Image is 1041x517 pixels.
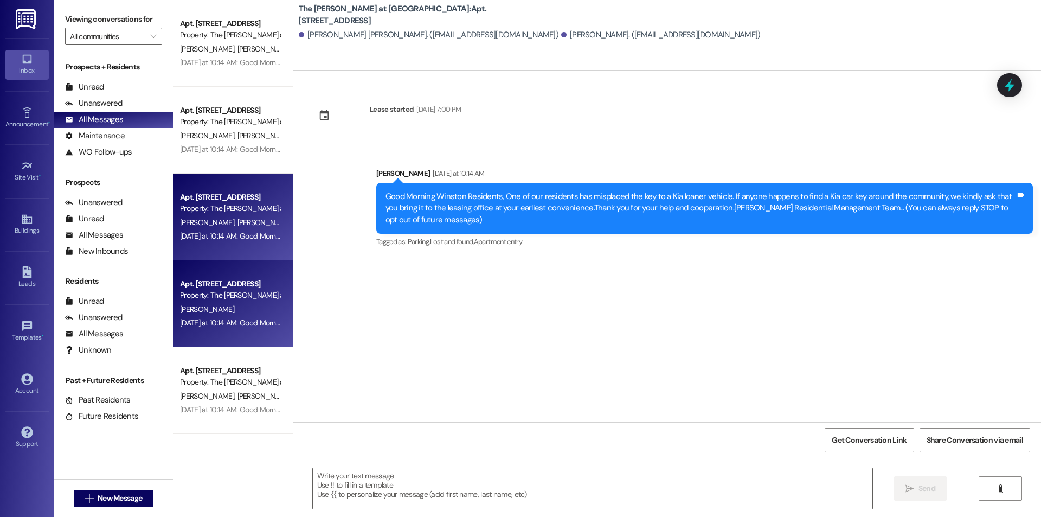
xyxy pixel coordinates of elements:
a: Buildings [5,210,49,239]
a: Site Visit • [5,157,49,186]
i:  [150,32,156,41]
div: WO Follow-ups [65,146,132,158]
div: Lease started [370,104,414,115]
div: Apt. [STREET_ADDRESS] [180,365,280,376]
div: [PERSON_NAME] [PERSON_NAME]. ([EMAIL_ADDRESS][DOMAIN_NAME]) [299,29,558,41]
div: Future Residents [65,411,138,422]
i:  [997,484,1005,493]
span: [PERSON_NAME] [237,44,291,54]
div: All Messages [65,229,123,241]
div: [DATE] at 10:14 AM [430,168,484,179]
img: ResiDesk Logo [16,9,38,29]
span: [PERSON_NAME] [180,218,237,227]
div: Unread [65,213,104,225]
span: Send [918,483,935,494]
div: Prospects [54,177,173,188]
span: [PERSON_NAME] [180,44,237,54]
span: Lost and found , [430,237,474,246]
div: All Messages [65,328,123,340]
a: Leads [5,263,49,292]
div: Residents [54,276,173,287]
span: [PERSON_NAME] [237,391,291,401]
label: Viewing conversations for [65,11,162,28]
div: Property: The [PERSON_NAME] at [GEOGRAPHIC_DATA] [180,203,280,214]
div: Unread [65,81,104,93]
div: [PERSON_NAME] [376,168,1033,183]
div: Apt. [STREET_ADDRESS] [180,192,280,203]
span: [PERSON_NAME] [180,131,237,141]
div: Prospects + Residents [54,61,173,73]
a: Templates • [5,317,49,346]
span: • [39,172,41,180]
b: The [PERSON_NAME] at [GEOGRAPHIC_DATA]: Apt. [STREET_ADDRESS] [299,3,516,27]
button: Share Conversation via email [920,428,1030,452]
a: Support [5,423,49,452]
span: Apartment entry [474,237,522,246]
span: Share Conversation via email [927,435,1023,446]
span: New Message [98,493,142,504]
input: All communities [70,28,145,45]
div: Property: The [PERSON_NAME] at [GEOGRAPHIC_DATA] [180,290,280,301]
button: New Message [74,490,154,507]
div: Unanswered [65,98,123,109]
div: Unread [65,296,104,307]
div: Apt. [STREET_ADDRESS] [180,278,280,290]
span: [PERSON_NAME] [180,304,234,314]
div: All Messages [65,114,123,125]
div: Unanswered [65,197,123,208]
div: Apt. [STREET_ADDRESS] [180,18,280,29]
div: Property: The [PERSON_NAME] at [GEOGRAPHIC_DATA] [180,116,280,127]
i:  [905,484,914,493]
div: Good Morning Winston Residents, One of our residents has misplaced the key to a Kia loaner vehicl... [385,191,1016,226]
div: Past Residents [65,394,131,406]
a: Inbox [5,50,49,79]
div: Maintenance [65,130,125,142]
span: [PERSON_NAME] [180,391,237,401]
i:  [85,494,93,503]
div: Unanswered [65,312,123,323]
span: [PERSON_NAME] [237,131,291,141]
div: Tagged as: [376,234,1033,250]
span: Parking , [408,237,430,246]
span: Get Conversation Link [832,435,907,446]
span: • [42,332,43,340]
div: Property: The [PERSON_NAME] at [GEOGRAPHIC_DATA] [180,376,280,388]
button: Get Conversation Link [825,428,914,452]
span: [PERSON_NAME] [237,218,291,227]
div: New Inbounds [65,246,128,257]
span: • [48,119,50,126]
div: Past + Future Residents [54,375,173,386]
div: Unknown [65,344,111,356]
button: Send [894,476,947,501]
a: Account [5,370,49,399]
div: [DATE] 7:00 PM [414,104,461,115]
div: [PERSON_NAME]. ([EMAIL_ADDRESS][DOMAIN_NAME]) [561,29,761,41]
div: Apt. [STREET_ADDRESS] [180,105,280,116]
div: Property: The [PERSON_NAME] at [GEOGRAPHIC_DATA] [180,29,280,41]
